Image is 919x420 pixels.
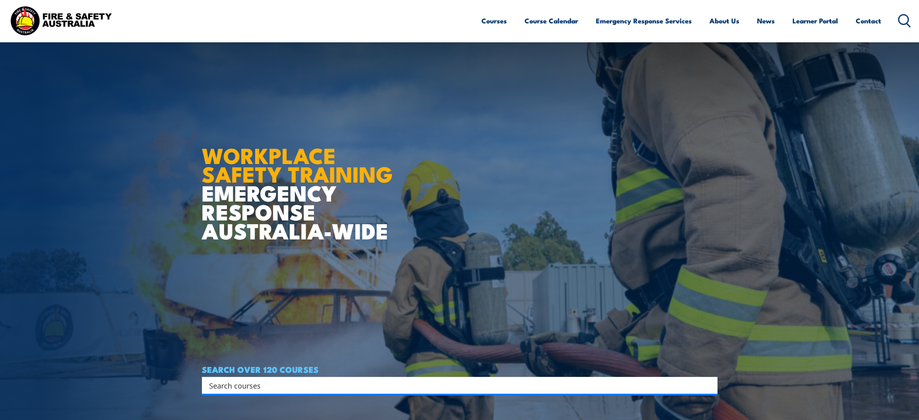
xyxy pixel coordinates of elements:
[209,379,700,391] input: Search input
[202,365,718,374] h4: SEARCH OVER 120 COURSES
[792,10,838,31] a: Learner Portal
[709,10,739,31] a: About Us
[596,10,692,31] a: Emergency Response Services
[703,380,715,391] button: Search magnifier button
[202,125,399,240] h1: EMERGENCY RESPONSE AUSTRALIA-WIDE
[202,138,393,190] strong: WORKPLACE SAFETY TRAINING
[757,10,775,31] a: News
[211,380,701,391] form: Search form
[525,10,578,31] a: Course Calendar
[481,10,507,31] a: Courses
[856,10,881,31] a: Contact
